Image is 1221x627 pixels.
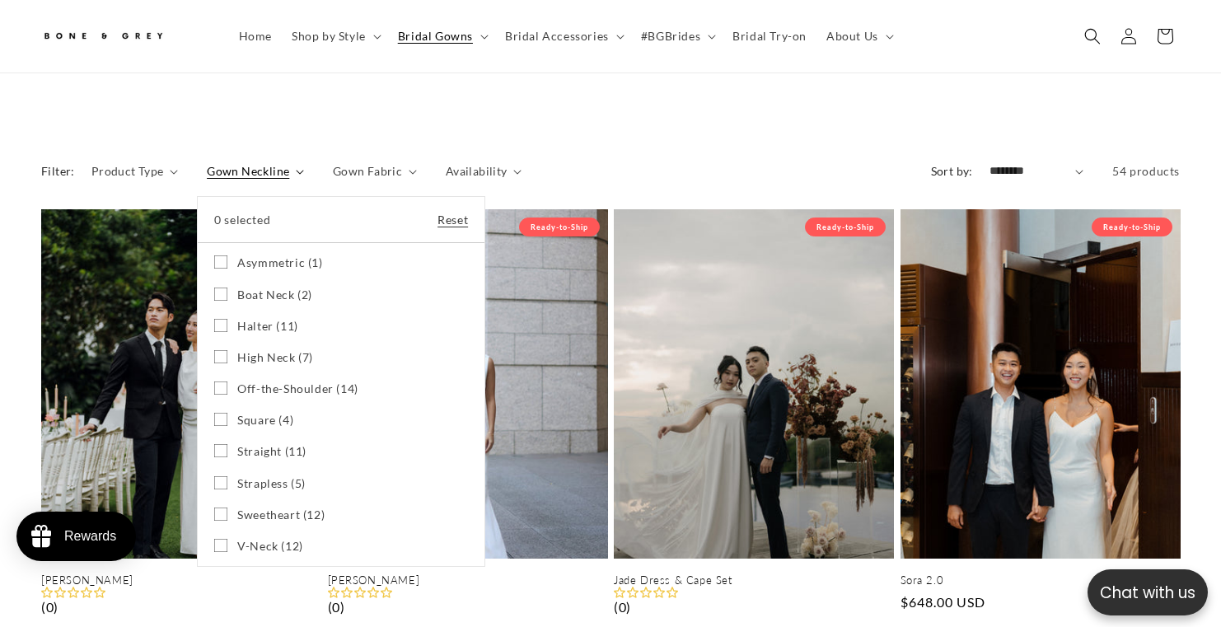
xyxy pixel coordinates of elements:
[388,19,495,54] summary: Bridal Gowns
[282,19,388,54] summary: Shop by Style
[1088,581,1208,605] p: Chat with us
[732,29,807,44] span: Bridal Try-on
[229,19,282,54] a: Home
[237,476,306,491] span: Strapless (5)
[631,19,723,54] summary: #BGBrides
[237,288,312,302] span: Boat Neck (2)
[41,23,165,50] img: Bone and Grey Bridal
[207,162,304,180] summary: Gown Neckline (0 selected)
[35,16,213,56] a: Bone and Grey Bridal
[214,209,270,230] span: 0 selected
[1074,18,1111,54] summary: Search
[237,350,313,365] span: High Neck (7)
[1088,569,1208,615] button: Open chatbox
[398,29,473,44] span: Bridal Gowns
[237,255,322,270] span: Asymmetric (1)
[237,319,298,334] span: Halter (11)
[237,444,306,459] span: Straight (11)
[237,381,358,396] span: Off-the-Shoulder (14)
[437,209,468,230] a: Reset
[816,19,901,54] summary: About Us
[237,539,303,554] span: V-Neck (12)
[292,29,366,44] span: Shop by Style
[64,529,116,544] div: Rewards
[826,29,878,44] span: About Us
[237,508,325,522] span: Sweetheart (12)
[723,19,816,54] a: Bridal Try-on
[239,29,272,44] span: Home
[641,29,700,44] span: #BGBrides
[505,29,609,44] span: Bridal Accessories
[495,19,631,54] summary: Bridal Accessories
[237,413,293,428] span: Square (4)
